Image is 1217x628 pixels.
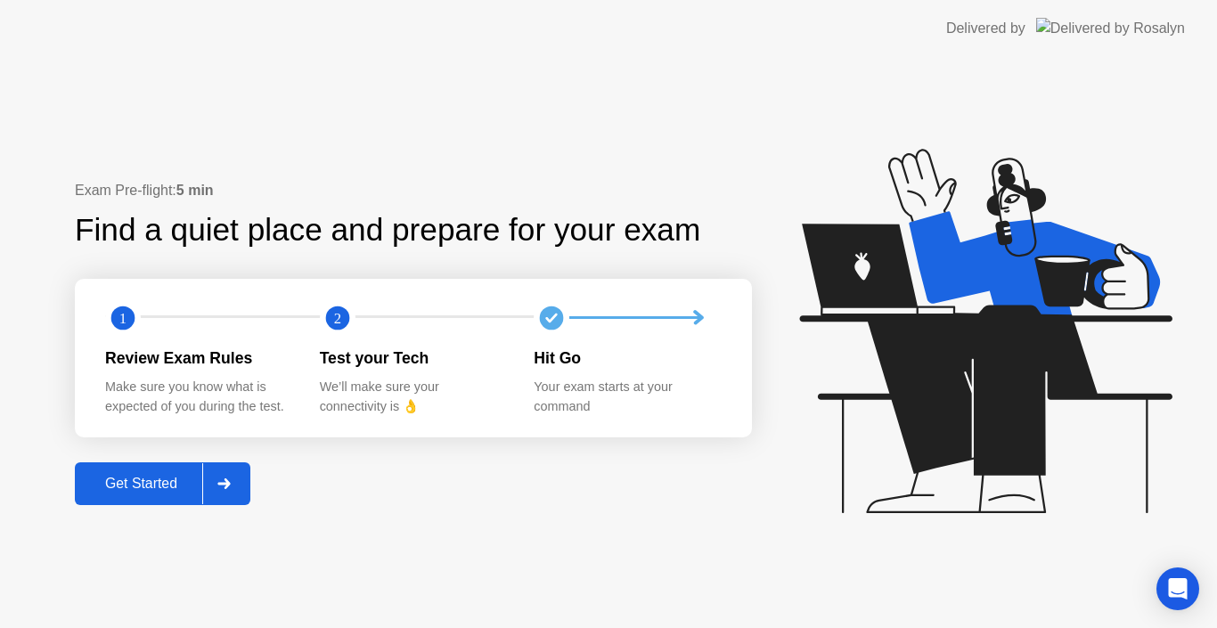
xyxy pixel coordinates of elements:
[1036,18,1185,38] img: Delivered by Rosalyn
[75,180,752,201] div: Exam Pre-flight:
[105,347,291,370] div: Review Exam Rules
[320,347,506,370] div: Test your Tech
[534,378,720,416] div: Your exam starts at your command
[119,309,127,326] text: 1
[1156,567,1199,610] div: Open Intercom Messenger
[334,309,341,326] text: 2
[80,476,202,492] div: Get Started
[75,462,250,505] button: Get Started
[75,207,703,254] div: Find a quiet place and prepare for your exam
[946,18,1025,39] div: Delivered by
[176,183,214,198] b: 5 min
[320,378,506,416] div: We’ll make sure your connectivity is 👌
[105,378,291,416] div: Make sure you know what is expected of you during the test.
[534,347,720,370] div: Hit Go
